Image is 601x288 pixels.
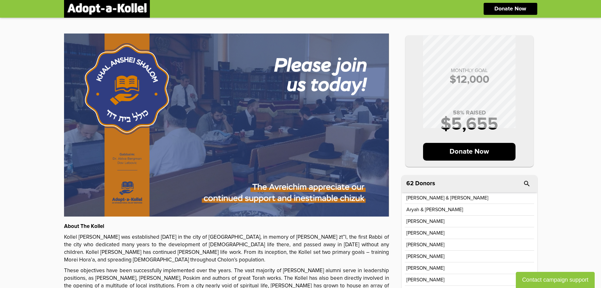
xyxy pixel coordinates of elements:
p: [PERSON_NAME] [406,242,445,247]
p: [PERSON_NAME] [406,254,445,259]
img: logonobg.png [67,3,147,15]
p: [PERSON_NAME] [406,277,445,282]
img: zYFEr1Um4q.FynfSIG0iD.jpg [64,34,389,217]
p: $ [412,74,527,85]
p: Donors [415,181,435,187]
p: [PERSON_NAME] [406,266,445,271]
p: Donate Now [494,6,526,12]
i: search [523,180,531,187]
p: [PERSON_NAME] [406,230,445,236]
p: [PERSON_NAME] & [PERSON_NAME] [406,195,488,200]
button: Contact campaign support [516,272,595,288]
p: Kollel [PERSON_NAME] was established [DATE] in the city of [GEOGRAPHIC_DATA], in memory of [PERSO... [64,234,389,264]
span: 62 [406,181,414,187]
p: [PERSON_NAME] [406,219,445,224]
strong: About The Kollel [64,224,104,229]
p: Aryah & [PERSON_NAME] [406,207,463,212]
p: Donate Now [423,143,516,161]
p: MONTHLY GOAL [412,68,527,73]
